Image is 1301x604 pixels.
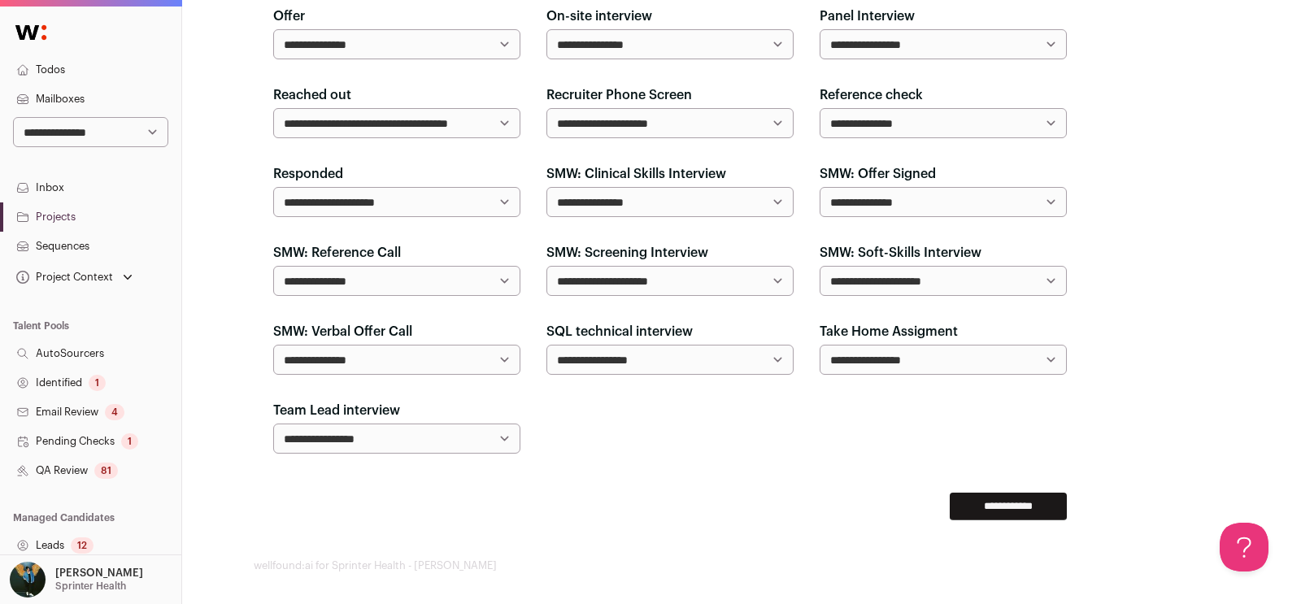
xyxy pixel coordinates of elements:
[546,243,708,263] label: SMW: Screening Interview
[273,322,412,341] label: SMW: Verbal Offer Call
[273,401,400,420] label: Team Lead interview
[55,567,143,580] p: [PERSON_NAME]
[820,164,936,184] label: SMW: Offer Signed
[89,375,106,391] div: 1
[546,322,693,341] label: SQL technical interview
[94,463,118,479] div: 81
[820,7,915,26] label: Panel Interview
[546,85,692,105] label: Recruiter Phone Screen
[273,85,351,105] label: Reached out
[105,404,124,420] div: 4
[546,164,726,184] label: SMW: Clinical Skills Interview
[273,164,343,184] label: Responded
[7,16,55,49] img: Wellfound
[7,562,146,597] button: Open dropdown
[71,537,94,554] div: 12
[254,559,1229,572] footer: wellfound:ai for Sprinter Health - [PERSON_NAME]
[273,7,305,26] label: Offer
[820,322,958,341] label: Take Home Assigment
[13,266,136,289] button: Open dropdown
[546,7,652,26] label: On-site interview
[13,271,113,284] div: Project Context
[121,433,138,450] div: 1
[10,562,46,597] img: 12031951-medium_jpg
[1220,523,1268,571] iframe: Help Scout Beacon - Open
[273,243,401,263] label: SMW: Reference Call
[55,580,126,593] p: Sprinter Health
[820,85,923,105] label: Reference check
[820,243,981,263] label: SMW: Soft-Skills Interview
